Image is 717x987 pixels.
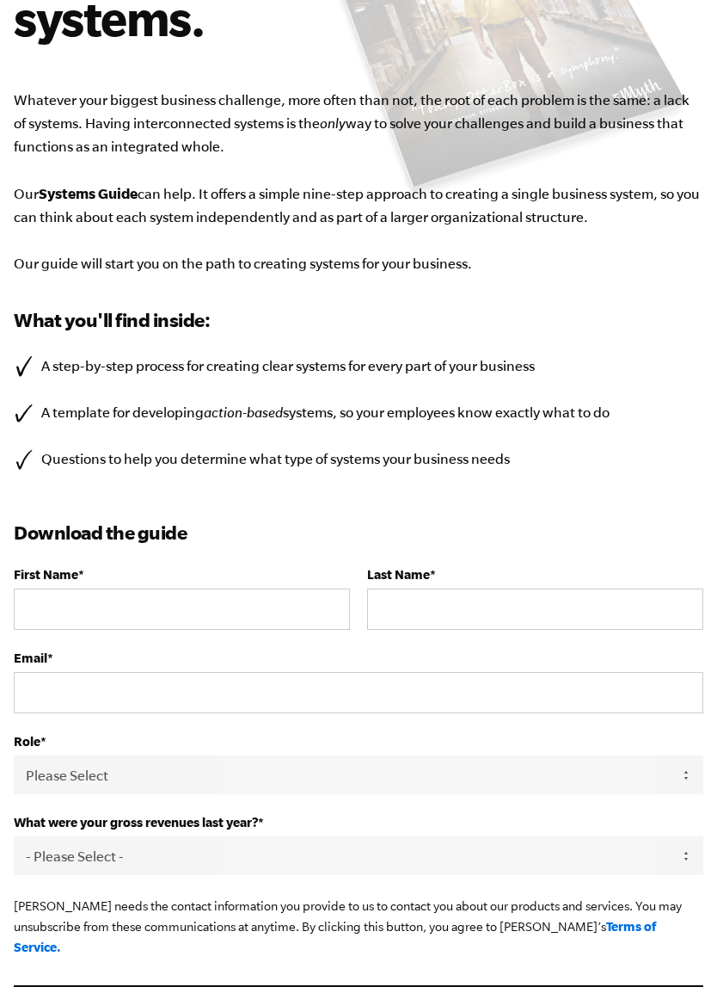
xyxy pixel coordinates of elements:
li: Questions to help you determine what type of systems your business needs [14,447,703,471]
li: A step-by-step process for creating clear systems for every part of your business [14,355,703,378]
span: Email [14,651,47,665]
p: Whatever your biggest business challenge, more often than not, the root of each problem is the sa... [14,89,703,275]
h3: Download the guide [14,519,703,546]
h3: What you'll find inside: [14,306,703,334]
span: What were your gross revenues last year? [14,815,258,830]
li: A template for developing systems, so your employees know exactly what to do [14,401,703,424]
b: Systems Guide [39,185,138,201]
i: action-based [204,404,283,420]
span: First Name [14,567,78,582]
iframe: Chat Widget [631,904,717,987]
span: Last Name [367,567,430,582]
p: [PERSON_NAME] needs the contact information you provide to us to contact you about our products a... [14,896,703,958]
span: Role [14,734,40,749]
i: only [320,115,346,131]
